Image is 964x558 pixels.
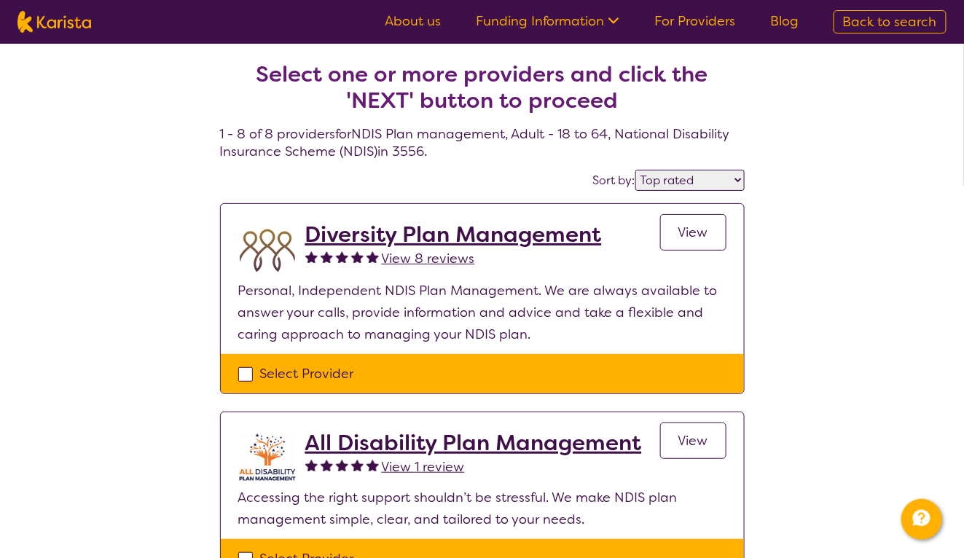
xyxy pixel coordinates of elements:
[678,432,708,449] span: View
[336,459,348,471] img: fullstar
[367,251,379,263] img: fullstar
[901,499,942,540] button: Channel Menu
[305,221,602,248] a: Diversity Plan Management
[321,459,333,471] img: fullstar
[476,12,619,30] a: Funding Information
[351,251,364,263] img: fullstar
[660,214,726,251] a: View
[305,251,318,263] img: fullstar
[654,12,735,30] a: For Providers
[238,487,726,530] p: Accessing the right support shouldn’t be stressful. We make NDIS plan management simple, clear, a...
[382,248,475,270] a: View 8 reviews
[382,456,465,478] a: View 1 review
[834,10,947,34] a: Back to search
[238,221,297,280] img: duqvjtfkvnzb31ymex15.png
[321,251,333,263] img: fullstar
[593,173,635,188] label: Sort by:
[382,458,465,476] span: View 1 review
[305,430,642,456] a: All Disability Plan Management
[660,423,726,459] a: View
[843,13,937,31] span: Back to search
[770,12,799,30] a: Blog
[367,459,379,471] img: fullstar
[238,280,726,345] p: Personal, Independent NDIS Plan Management. We are always available to answer your calls, provide...
[238,430,297,487] img: at5vqv0lot2lggohlylh.jpg
[678,224,708,241] span: View
[17,11,91,33] img: Karista logo
[305,459,318,471] img: fullstar
[385,12,441,30] a: About us
[351,459,364,471] img: fullstar
[382,250,475,267] span: View 8 reviews
[336,251,348,263] img: fullstar
[220,26,745,160] h4: 1 - 8 of 8 providers for NDIS Plan management , Adult - 18 to 64 , National Disability Insurance ...
[238,61,727,114] h2: Select one or more providers and click the 'NEXT' button to proceed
